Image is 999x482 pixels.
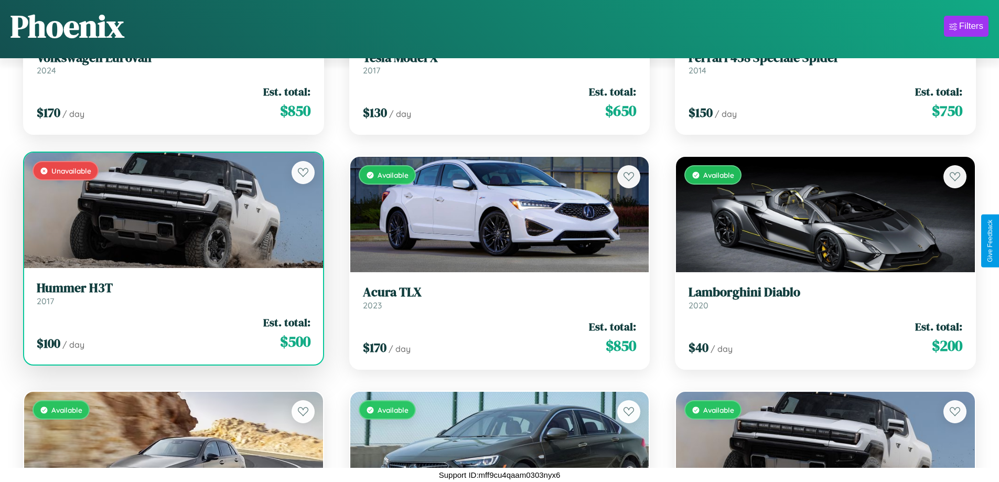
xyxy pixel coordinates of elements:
span: / day [62,109,84,119]
span: Available [703,170,734,179]
a: Lamborghini Diablo2020 [689,285,962,310]
span: 2020 [689,300,708,310]
a: Volkswagen EuroVan2024 [37,50,310,76]
span: Available [378,170,409,179]
h3: Lamborghini Diablo [689,285,962,300]
h3: Acura TLX [363,285,637,300]
span: $ 850 [606,335,636,356]
a: Ferrari 458 Speciale Spider2014 [689,50,962,76]
span: $ 100 [37,335,60,352]
span: Est. total: [263,84,310,99]
span: $ 130 [363,104,387,121]
span: $ 40 [689,339,708,356]
span: 2014 [689,65,706,76]
span: $ 500 [280,331,310,352]
span: $ 650 [605,100,636,121]
span: 2024 [37,65,56,76]
span: $ 150 [689,104,713,121]
span: / day [715,109,737,119]
a: Acura TLX2023 [363,285,637,310]
span: Est. total: [589,319,636,334]
span: Available [51,405,82,414]
span: 2017 [363,65,380,76]
span: Est. total: [589,84,636,99]
span: Est. total: [915,84,962,99]
span: / day [62,339,84,350]
span: Unavailable [51,166,91,175]
span: Est. total: [915,319,962,334]
h3: Hummer H3T [37,281,310,296]
span: / day [389,344,411,354]
span: Available [703,405,734,414]
span: $ 750 [932,100,962,121]
span: 2023 [363,300,382,310]
span: 2017 [37,296,54,306]
span: Est. total: [263,315,310,330]
span: $ 850 [280,100,310,121]
h3: Ferrari 458 Speciale Spider [689,50,962,66]
div: Give Feedback [986,220,994,262]
span: $ 170 [363,339,386,356]
button: Filters [944,16,989,37]
span: Available [378,405,409,414]
h1: Phoenix [10,5,124,48]
div: Filters [959,21,983,31]
span: / day [389,109,411,119]
span: / day [711,344,733,354]
p: Support ID: mff9cu4qaam0303nyx6 [439,468,561,482]
span: $ 170 [37,104,60,121]
a: Hummer H3T2017 [37,281,310,306]
span: $ 200 [932,335,962,356]
a: Tesla Model X2017 [363,50,637,76]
